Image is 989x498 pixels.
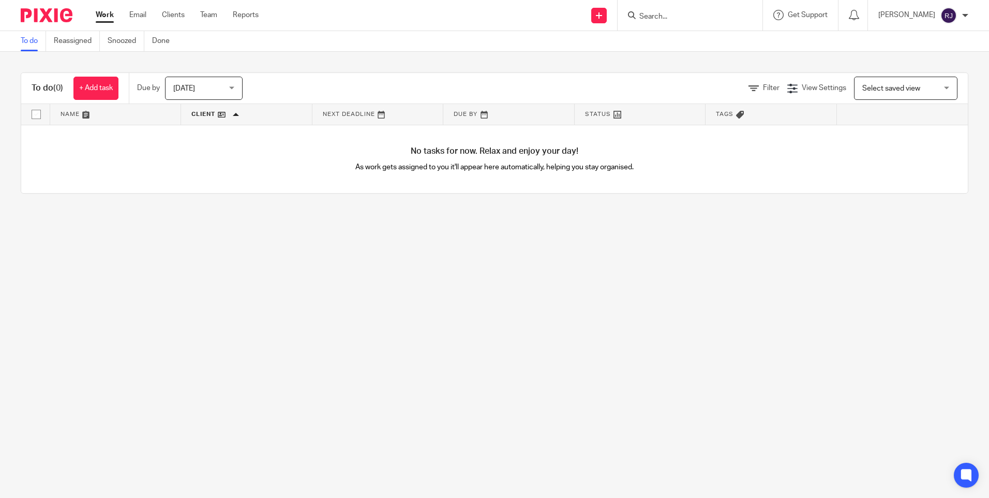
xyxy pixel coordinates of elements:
[21,31,46,51] a: To do
[878,10,935,20] p: [PERSON_NAME]
[200,10,217,20] a: Team
[788,11,828,19] span: Get Support
[638,12,731,22] input: Search
[152,31,177,51] a: Done
[802,84,846,92] span: View Settings
[54,31,100,51] a: Reassigned
[258,162,731,172] p: As work gets assigned to you it'll appear here automatically, helping you stay organised.
[53,84,63,92] span: (0)
[862,85,920,92] span: Select saved view
[940,7,957,24] img: svg%3E
[21,146,968,157] h4: No tasks for now. Relax and enjoy your day!
[96,10,114,20] a: Work
[73,77,118,100] a: + Add task
[137,83,160,93] p: Due by
[21,8,72,22] img: Pixie
[233,10,259,20] a: Reports
[763,84,780,92] span: Filter
[32,83,63,94] h1: To do
[716,111,733,117] span: Tags
[173,85,195,92] span: [DATE]
[162,10,185,20] a: Clients
[129,10,146,20] a: Email
[108,31,144,51] a: Snoozed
